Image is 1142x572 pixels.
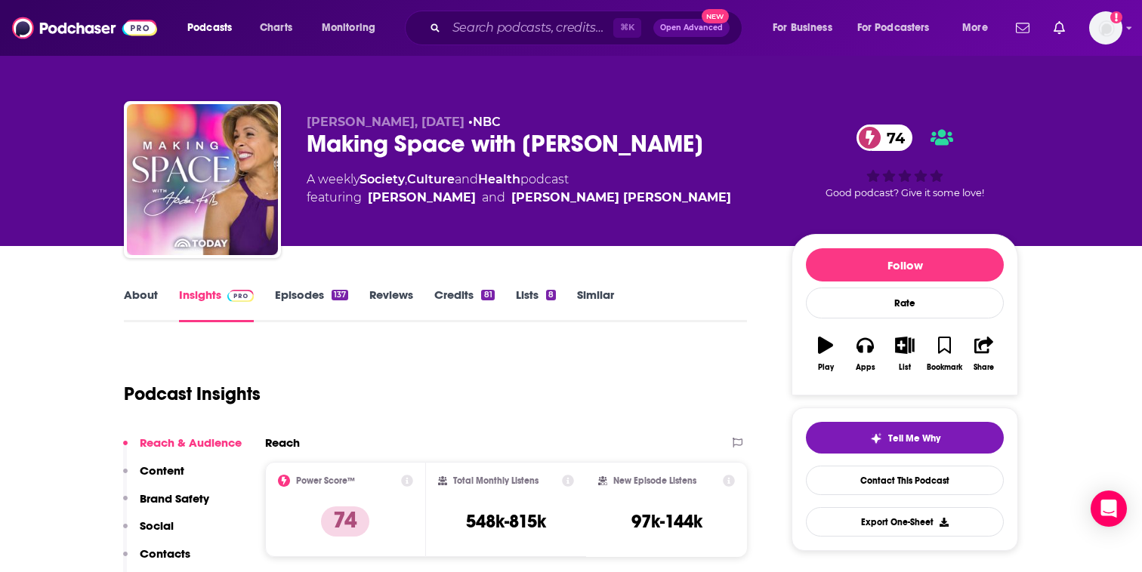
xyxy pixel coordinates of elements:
[826,187,984,198] span: Good podcast? Give it some love!
[847,16,952,40] button: open menu
[792,115,1018,208] div: 74Good podcast? Give it some love!
[1110,11,1122,23] svg: Add a profile image
[806,466,1004,495] a: Contact This Podcast
[307,189,731,207] span: featuring
[123,463,184,491] button: Content
[1089,11,1122,45] span: Logged in as catefess
[857,17,930,38] span: For Podcasters
[265,435,300,450] h2: Reach
[546,290,556,300] div: 8
[660,24,723,32] span: Open Advanced
[124,288,158,322] a: About
[885,327,924,381] button: List
[1091,491,1127,527] div: Open Intercom Messenger
[806,327,845,381] button: Play
[516,288,556,322] a: Lists8
[473,115,501,129] a: NBC
[311,16,395,40] button: open menu
[631,510,702,533] h3: 97k-144k
[307,171,731,207] div: A weekly podcast
[307,115,465,129] span: [PERSON_NAME], [DATE]
[275,288,348,322] a: Episodes137
[187,17,232,38] span: Podcasts
[1089,11,1122,45] button: Show profile menu
[140,435,242,450] p: Reach & Audience
[123,435,242,463] button: Reach & Audience
[577,288,614,322] a: Similar
[321,506,369,537] p: 74
[368,189,476,207] a: Hoda Kotb
[962,17,988,38] span: More
[806,422,1004,454] button: tell me why sparkleTell Me Why
[123,518,174,546] button: Social
[653,19,730,37] button: Open AdvancedNew
[127,104,278,255] img: Making Space with Hoda Kotb
[468,115,501,129] span: •
[455,172,478,186] span: and
[888,432,940,444] span: Tell Me Why
[806,288,1004,318] div: Rate
[124,383,261,405] h1: Podcast Insights
[140,518,174,533] p: Social
[773,17,832,38] span: For Business
[296,475,355,486] h2: Power Score™
[924,327,964,381] button: Bookmark
[965,327,1004,381] button: Share
[762,16,851,40] button: open menu
[1048,15,1071,41] a: Show notifications dropdown
[952,16,1007,40] button: open menu
[511,189,731,207] a: Jenna Bush Hager
[260,17,292,38] span: Charts
[613,18,641,38] span: ⌘ K
[434,288,494,322] a: Credits81
[856,363,875,372] div: Apps
[140,463,184,478] p: Content
[482,189,505,207] span: and
[322,17,375,38] span: Monitoring
[407,172,455,186] a: Culture
[899,363,911,372] div: List
[369,288,413,322] a: Reviews
[453,475,539,486] h2: Total Monthly Listens
[179,288,254,322] a: InsightsPodchaser Pro
[177,16,252,40] button: open menu
[481,290,494,300] div: 81
[140,546,190,561] p: Contacts
[870,432,882,444] img: tell me why sparkle
[927,363,962,372] div: Bookmark
[419,11,757,45] div: Search podcasts, credits, & more...
[140,491,209,506] p: Brand Safety
[227,290,254,302] img: Podchaser Pro
[332,290,348,300] div: 137
[405,172,407,186] span: ,
[818,363,834,372] div: Play
[123,491,209,519] button: Brand Safety
[806,507,1004,537] button: Export One-Sheet
[360,172,405,186] a: Society
[857,125,912,151] a: 74
[872,125,912,151] span: 74
[702,9,729,23] span: New
[806,248,1004,281] button: Follow
[845,327,884,381] button: Apps
[1010,15,1036,41] a: Show notifications dropdown
[446,16,613,40] input: Search podcasts, credits, & more...
[466,510,546,533] h3: 548k-815k
[613,475,696,486] h2: New Episode Listens
[12,14,157,42] img: Podchaser - Follow, Share and Rate Podcasts
[1089,11,1122,45] img: User Profile
[974,363,994,372] div: Share
[250,16,301,40] a: Charts
[478,172,520,186] a: Health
